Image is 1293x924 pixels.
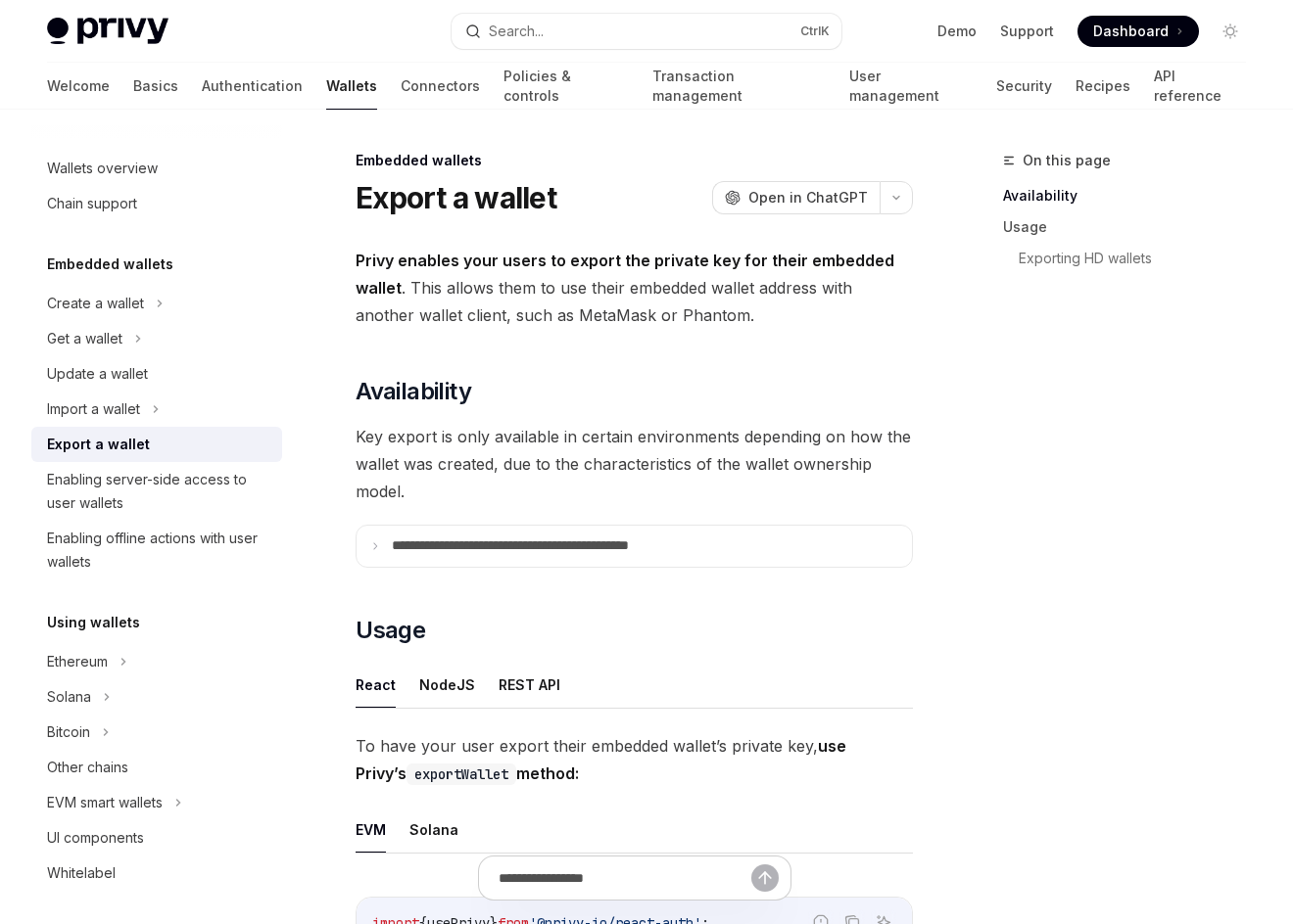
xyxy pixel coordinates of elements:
[47,650,108,673] div: Ethereum
[1154,63,1246,110] a: API reference
[1003,243,1262,274] a: Exporting HD wallets
[326,63,377,110] a: Wallets
[356,736,846,783] strong: use Privy’s method:
[47,720,90,744] div: Bitcoin
[409,807,458,853] button: Solana
[419,662,475,708] button: NodeJS
[503,63,629,110] a: Policies & controls
[937,22,977,41] a: Demo
[751,864,779,892] button: Send message
[1000,22,1054,41] a: Support
[712,181,880,214] button: Open in ChatGPT
[31,151,282,186] a: Wallets overview
[1215,16,1246,47] button: Toggle dark mode
[356,180,556,215] h1: Export a wallet
[133,63,178,110] a: Basics
[489,20,544,43] div: Search...
[47,192,137,215] div: Chain support
[499,856,751,900] input: Ask a question...
[800,23,830,39] span: Ctrl K
[356,247,913,329] span: . This allows them to use their embedded wallet address with another wallet client, such as MetaM...
[31,286,282,321] button: Create a wallet
[47,756,128,779] div: Other chains
[47,791,163,814] div: EVM smart wallets
[47,18,168,45] img: light logo
[202,63,303,110] a: Authentication
[31,392,282,427] button: Import a wallet
[31,521,282,579] a: Enabling offline actions with user wallets
[356,151,913,170] div: Embedded wallets
[47,433,150,456] div: Export a wallet
[47,685,91,709] div: Solana
[47,611,140,634] h5: Using wallets
[748,188,868,208] span: Open in ChatGPT
[47,327,122,350] div: Get a wallet
[356,376,471,407] span: Availability
[356,615,425,646] span: Usage
[401,63,480,110] a: Connectors
[47,397,140,421] div: Import a wallet
[356,423,913,505] span: Key export is only available in certain environments depending on how the wallet was created, due...
[47,292,144,315] div: Create a wallet
[31,321,282,356] button: Get a wallet
[47,63,110,110] a: Welcome
[1093,22,1169,41] span: Dashboard
[1003,180,1262,211] a: Availability
[31,785,282,820] button: EVM smart wallets
[452,14,840,49] button: Search...CtrlK
[31,186,282,221] a: Chain support
[31,462,282,521] a: Enabling server-side access to user wallets
[31,427,282,462] a: Export a wallet
[31,715,282,750] button: Bitcoin
[31,356,282,392] a: Update a wallet
[652,63,826,110] a: Transaction management
[47,253,173,276] h5: Embedded wallets
[47,861,116,885] div: Whitelabel
[1003,211,1262,243] a: Usage
[356,662,396,708] button: React
[47,157,158,180] div: Wallets overview
[849,63,973,110] a: User management
[356,732,913,787] span: To have your user export their embedded wallet’s private key,
[47,468,270,515] div: Enabling server-side access to user wallets
[47,826,144,850] div: UI components
[31,644,282,679] button: Ethereum
[47,362,148,386] div: Update a wallet
[356,807,386,853] button: EVM
[31,750,282,785] a: Other chains
[31,679,282,715] button: Solana
[1077,16,1199,47] a: Dashboard
[499,662,560,708] button: REST API
[1076,63,1130,110] a: Recipes
[47,527,270,574] div: Enabling offline actions with user wallets
[996,63,1052,110] a: Security
[31,855,282,891] a: Whitelabel
[1023,149,1111,172] span: On this page
[407,763,516,785] code: exportWallet
[356,251,894,298] strong: Privy enables your users to export the private key for their embedded wallet
[31,820,282,855] a: UI components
